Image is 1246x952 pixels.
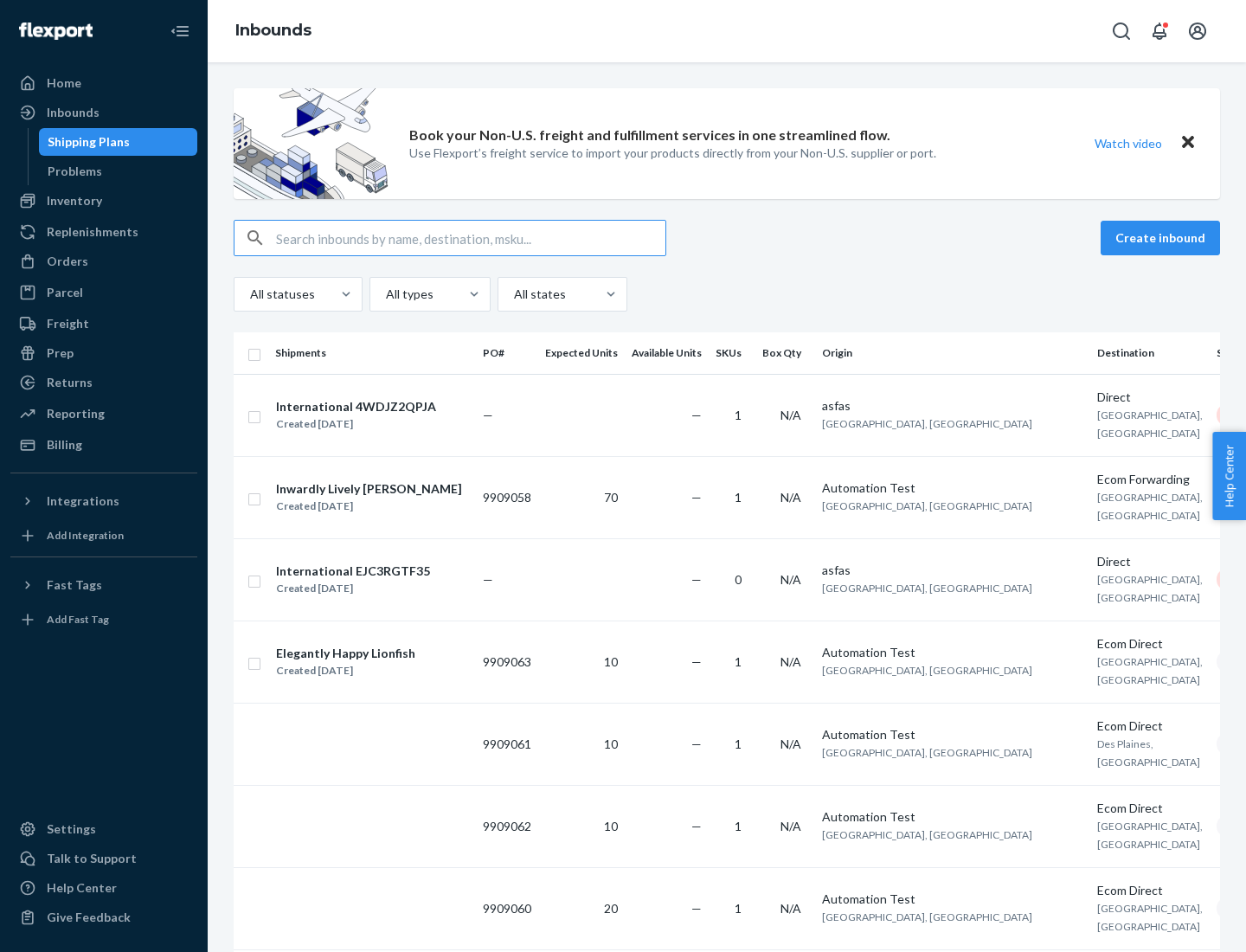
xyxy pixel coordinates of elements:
span: 0 [735,572,742,587]
input: All types [384,286,386,303]
th: PO# [476,332,538,374]
div: asfas [822,562,1083,579]
div: Ecom Direct [1097,635,1203,653]
button: Open account menu [1180,14,1215,48]
span: N/A [780,819,801,833]
span: [GEOGRAPHIC_DATA], [GEOGRAPHIC_DATA] [822,664,1032,677]
span: N/A [780,654,801,669]
button: Fast Tags [10,571,197,599]
span: N/A [780,408,801,422]
div: Inventory [47,192,102,209]
div: Created [DATE] [276,498,462,515]
td: 9909063 [476,621,538,703]
div: Settings [47,820,96,838]
div: asfas [822,397,1083,415]
div: Billing [47,436,82,453]
div: Talk to Support [47,850,137,867]
span: — [691,408,702,422]
div: Orders [47,253,88,270]
a: Billing [10,431,197,459]
span: — [483,572,493,587]
div: Prep [47,344,74,362]
span: [GEOGRAPHIC_DATA], [GEOGRAPHIC_DATA] [1097,408,1203,440]
p: Use Flexport’s freight service to import your products directly from your Non-U.S. supplier or port. [409,145,936,162]
span: 1 [735,819,742,833]
span: — [691,490,702,505]
button: Open notifications [1142,14,1177,48]
div: Returns [47,374,93,391]
div: Shipping Plans [48,133,130,151]
div: Automation Test [822,644,1083,661]
button: Open Search Box [1104,14,1139,48]
span: — [691,737,702,751]
span: [GEOGRAPHIC_DATA], [GEOGRAPHIC_DATA] [822,582,1032,595]
a: Parcel [10,279,197,306]
div: Ecom Direct [1097,882,1203,899]
div: Automation Test [822,726,1083,743]
span: — [691,901,702,916]
div: Created [DATE] [276,662,415,679]
button: Close Navigation [163,14,197,48]
div: Ecom Direct [1097,717,1203,735]
a: Inventory [10,187,197,215]
div: Inbounds [47,104,100,121]
a: Help Center [10,874,197,902]
a: Problems [39,158,198,185]
div: Inwardly Lively [PERSON_NAME] [276,480,462,498]
td: 9909062 [476,785,538,867]
div: Add Fast Tag [47,612,109,627]
th: Destination [1090,332,1210,374]
div: Replenishments [47,223,138,241]
span: [GEOGRAPHIC_DATA], [GEOGRAPHIC_DATA] [1097,655,1203,686]
div: Direct [1097,389,1203,406]
span: [GEOGRAPHIC_DATA], [GEOGRAPHIC_DATA] [822,910,1032,923]
button: Help Center [1212,432,1246,520]
div: Automation Test [822,479,1083,497]
div: Problems [48,163,102,180]
a: Settings [10,815,197,843]
ol: breadcrumbs [222,6,325,56]
div: Automation Test [822,891,1083,908]
td: 9909061 [476,703,538,785]
a: Add Fast Tag [10,606,197,634]
span: 20 [604,901,618,916]
span: 1 [735,408,742,422]
span: N/A [780,901,801,916]
a: Replenishments [10,218,197,246]
a: Talk to Support [10,845,197,872]
div: Parcel [47,284,83,301]
button: Create inbound [1101,221,1220,255]
div: Created [DATE] [276,580,430,597]
a: Add Integration [10,522,197,550]
th: Box Qty [755,332,815,374]
span: [GEOGRAPHIC_DATA], [GEOGRAPHIC_DATA] [822,417,1032,430]
a: Prep [10,339,197,367]
span: Des Plaines, [GEOGRAPHIC_DATA] [1097,737,1200,769]
a: Freight [10,310,197,338]
div: Help Center [47,879,117,897]
span: — [691,819,702,833]
td: 9909058 [476,456,538,538]
span: 70 [604,490,618,505]
a: Orders [10,248,197,275]
div: Freight [47,315,89,332]
th: Origin [815,332,1090,374]
span: [GEOGRAPHIC_DATA], [GEOGRAPHIC_DATA] [822,499,1032,512]
a: Returns [10,369,197,396]
a: Inbounds [10,99,197,126]
span: — [691,572,702,587]
div: Give Feedback [47,909,131,926]
span: [GEOGRAPHIC_DATA], [GEOGRAPHIC_DATA] [1097,573,1203,604]
button: Integrations [10,487,197,515]
td: 9909060 [476,867,538,949]
span: [GEOGRAPHIC_DATA], [GEOGRAPHIC_DATA] [1097,491,1203,522]
img: Flexport logo [19,23,93,40]
p: Book your Non-U.S. freight and fulfillment services in one streamlined flow. [409,125,890,145]
span: [GEOGRAPHIC_DATA], [GEOGRAPHIC_DATA] [1097,820,1203,851]
span: 1 [735,737,742,751]
span: 1 [735,901,742,916]
a: Home [10,69,197,97]
input: Search inbounds by name, destination, msku... [276,221,665,255]
div: Elegantly Happy Lionfish [276,645,415,662]
a: Shipping Plans [39,128,198,156]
